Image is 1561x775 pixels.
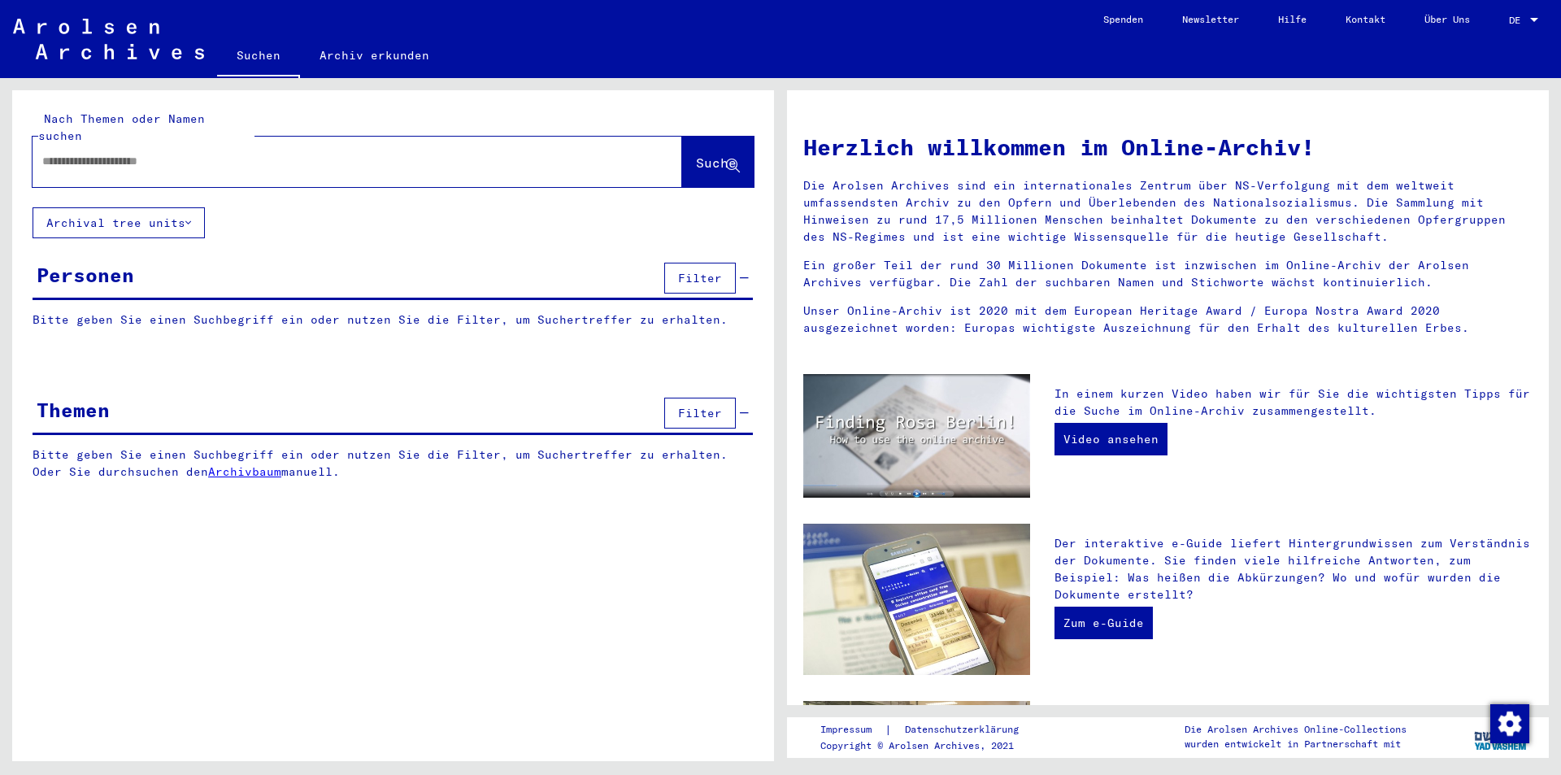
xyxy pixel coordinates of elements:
a: Suchen [217,36,300,78]
img: video.jpg [803,374,1030,498]
button: Filter [664,398,736,429]
p: Copyright © Arolsen Archives, 2021 [820,738,1038,753]
img: Arolsen_neg.svg [13,19,204,59]
p: In einem kurzen Video haben wir für Sie die wichtigsten Tipps für die Suche im Online-Archiv zusa... [1054,385,1533,420]
a: Zum e-Guide [1054,607,1153,639]
span: Filter [678,271,722,285]
a: Archivbaum [208,464,281,479]
p: Die Arolsen Archives Online-Collections [1185,722,1407,737]
div: Themen [37,395,110,425]
span: DE [1509,15,1527,26]
a: Video ansehen [1054,423,1167,455]
p: wurden entwickelt in Partnerschaft mit [1185,737,1407,751]
p: Bitte geben Sie einen Suchbegriff ein oder nutzen Sie die Filter, um Suchertreffer zu erhalten. [33,311,753,329]
img: eguide.jpg [803,524,1030,675]
mat-label: Nach Themen oder Namen suchen [38,111,205,143]
p: Die Arolsen Archives sind ein internationales Zentrum über NS-Verfolgung mit dem weltweit umfasse... [803,177,1533,246]
img: Zustimmung ändern [1490,704,1529,743]
a: Archiv erkunden [300,36,449,75]
p: Der interaktive e-Guide liefert Hintergrundwissen zum Verständnis der Dokumente. Sie finden viele... [1054,535,1533,603]
button: Archival tree units [33,207,205,238]
p: Ein großer Teil der rund 30 Millionen Dokumente ist inzwischen im Online-Archiv der Arolsen Archi... [803,257,1533,291]
button: Suche [682,137,754,187]
span: Suche [696,155,737,171]
button: Filter [664,263,736,294]
h1: Herzlich willkommen im Online-Archiv! [803,130,1533,164]
a: Datenschutzerklärung [892,721,1038,738]
div: Personen [37,260,134,290]
div: | [820,721,1038,738]
p: Bitte geben Sie einen Suchbegriff ein oder nutzen Sie die Filter, um Suchertreffer zu erhalten. O... [33,446,754,481]
a: Impressum [820,721,885,738]
p: Unser Online-Archiv ist 2020 mit dem European Heritage Award / Europa Nostra Award 2020 ausgezeic... [803,303,1533,337]
img: yv_logo.png [1471,716,1532,757]
span: Filter [678,406,722,420]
